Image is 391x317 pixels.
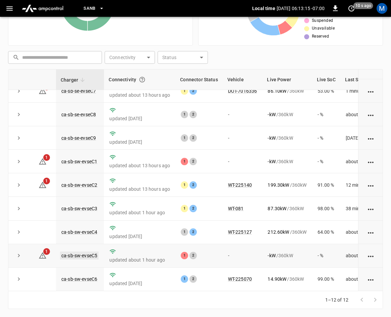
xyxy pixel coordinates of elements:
div: / 360 kW [268,276,306,282]
p: - kW [268,252,275,259]
div: 2 [189,252,197,259]
div: 1 [181,275,188,283]
td: - % [312,103,340,126]
p: 199.30 kW [268,182,289,188]
div: 2 [189,134,197,142]
div: / 360 kW [268,252,306,259]
div: 2 [189,158,197,165]
p: updated about 13 hours ago [109,186,170,192]
div: action cell options [367,64,375,71]
a: ca-sb-sw-evseC3 [61,206,97,211]
div: Connectivity [109,74,171,86]
a: 1 [39,253,47,258]
div: action cell options [367,111,375,118]
div: 1 [181,228,188,236]
div: profile-icon [377,3,387,14]
p: updated about 13 hours ago [109,92,170,98]
p: updated about 1 hour ago [109,209,170,216]
div: / 360 kW [268,205,306,212]
button: set refresh interval [346,3,357,14]
td: 64.00 % [312,221,340,244]
button: SanB [81,2,107,15]
a: ca-sb-sw-evseC4 [61,229,97,235]
td: 98.00 % [312,197,340,220]
p: updated [DATE] [109,139,170,145]
div: action cell options [367,276,375,282]
div: / 360 kW [268,229,306,235]
td: 99.00 % [312,268,340,291]
div: action cell options [367,182,375,188]
div: 1 [181,134,188,142]
td: - [223,150,263,173]
a: ca-sb-se-evseC8 [61,112,96,117]
span: Charger [61,76,87,84]
td: - [223,244,263,268]
div: action cell options [367,205,375,212]
div: 2 [189,275,197,283]
td: 91.00 % [312,173,340,197]
a: ca-sb-sw-evseC2 [61,182,97,188]
p: [DATE] 06:13:15 -07:00 [277,5,325,12]
a: ca-sb-sw-evseC5 [60,252,99,260]
p: updated about 1 hour ago [109,257,170,263]
a: WT-225140 [228,182,252,188]
button: expand row [14,86,24,96]
a: ca-sb-se-evseC7 [61,88,96,94]
div: action cell options [367,135,375,141]
p: Local time [252,5,275,12]
p: updated about 13 hours ago [109,162,170,169]
a: WT-225070 [228,276,252,282]
td: 53.00 % [312,79,340,103]
button: expand row [14,180,24,190]
div: 1 [181,111,188,118]
button: Connection between the charger and our software. [136,74,148,86]
span: 1 [43,154,50,161]
a: 2 [39,88,47,93]
a: WT-225127 [228,229,252,235]
button: expand row [14,227,24,237]
span: SanB [83,5,96,12]
p: 86.10 kW [268,88,286,94]
div: action cell options [367,158,375,165]
a: DOT-7016336 [228,88,257,94]
th: Vehicle [223,70,263,90]
td: - % [312,150,340,173]
div: / 360 kW [268,135,306,141]
div: 1 [181,158,188,165]
div: 2 [189,87,197,95]
a: 1 [39,182,47,187]
div: 1 [181,181,188,189]
p: 87.30 kW [268,205,286,212]
a: 1 [39,158,47,164]
img: ampcontrol.io logo [19,2,66,15]
span: 1 [43,248,50,255]
button: expand row [14,133,24,143]
div: 2 [189,228,197,236]
button: expand row [14,203,24,214]
span: Suspended [312,17,333,24]
a: WT-081 [228,206,244,211]
p: updated [DATE] [109,233,170,240]
div: 2 [189,181,197,189]
button: expand row [14,156,24,167]
td: - [223,126,263,150]
div: 1 [181,205,188,212]
span: Unavailable [312,25,335,32]
th: Connector Status [175,70,222,90]
p: 212.60 kW [268,229,289,235]
span: 10 s ago [353,2,373,9]
button: expand row [14,109,24,120]
div: action cell options [367,229,375,235]
span: Reserved [312,33,329,40]
div: / 360 kW [268,88,306,94]
p: 14.90 kW [268,276,286,282]
p: - kW [268,111,275,118]
button: expand row [14,251,24,261]
div: action cell options [367,252,375,259]
a: ca-sb-se-evseC9 [61,135,96,141]
a: ca-sb-sw-evseC1 [61,159,97,164]
div: 2 [189,205,197,212]
p: updated [DATE] [109,280,170,287]
button: expand row [14,274,24,284]
td: - [223,103,263,126]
